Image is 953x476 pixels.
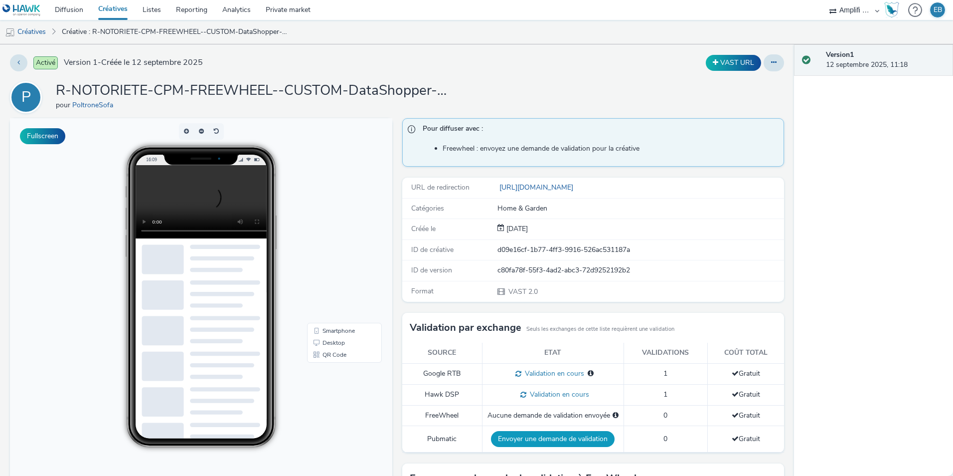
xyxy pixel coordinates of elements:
[402,384,482,405] td: Hawk DSP
[497,204,783,214] div: Home & Garden
[411,224,436,234] span: Créée le
[504,224,528,234] div: Création 12 septembre 2025, 11:18
[663,390,667,399] span: 1
[313,222,335,228] span: Desktop
[402,405,482,426] td: FreeWheel
[299,231,370,242] li: QR Code
[934,2,942,17] div: EB
[313,234,336,239] span: QR Code
[20,128,65,144] button: Fullscreen
[21,83,31,111] div: P
[299,219,370,231] li: Desktop
[2,4,41,16] img: undefined Logo
[10,92,46,102] a: P
[313,210,345,216] span: Smartphone
[504,224,528,234] span: [DATE]
[411,204,444,213] span: Catégories
[884,2,903,18] a: Hawk Academy
[706,55,761,71] button: VAST URL
[497,245,783,255] div: d09e16cf-1b77-4ff3-9916-526ac531187a
[732,390,760,399] span: Gratuit
[72,100,117,110] a: PoltroneSofa
[732,434,760,444] span: Gratuit
[33,56,58,69] span: Activé
[402,426,482,452] td: Pubmatic
[411,245,454,254] span: ID de créative
[64,57,203,68] span: Version 1 - Créée le 12 septembre 2025
[663,369,667,378] span: 1
[526,325,674,333] small: Seuls les exchanges de cette liste requièrent une validation
[703,55,764,71] div: Dupliquer la créative en un VAST URL
[402,363,482,384] td: Google RTB
[497,265,783,275] div: c80fa78f-55f3-4ad2-abc3-72d9252192b2
[732,369,760,378] span: Gratuit
[487,411,619,421] div: Aucune demande de validation envoyée
[732,411,760,420] span: Gratuit
[613,411,619,421] div: Sélectionnez un deal ci-dessous et cliquez sur Envoyer pour envoyer une demande de validation à F...
[482,343,624,363] th: Etat
[497,183,577,192] a: [URL][DOMAIN_NAME]
[826,50,854,59] strong: Version 1
[411,286,434,296] span: Format
[411,265,452,275] span: ID de version
[708,343,785,363] th: Coût total
[56,81,455,100] h1: R-NOTORIETE-CPM-FREEWHEEL--CUSTOM-DataShopper-PREROLL-1x1-Multidevice-15s-$427404067$-P-PREROLL-1...
[411,183,470,192] span: URL de redirection
[663,411,667,420] span: 0
[521,369,584,378] span: Validation en cours
[624,343,708,363] th: Validations
[299,207,370,219] li: Smartphone
[443,144,779,154] li: Freewheel : envoyez une demande de validation pour la créative
[57,20,295,44] a: Créative : R-NOTORIETE-CPM-FREEWHEEL--CUSTOM-DataShopper-PREROLL-1x1-Multidevice-15s-$427404067$-...
[136,38,147,44] span: 16:09
[491,431,615,447] button: Envoyer une demande de validation
[410,320,521,335] h3: Validation par exchange
[423,124,774,137] span: Pour diffuser avec :
[507,287,538,296] span: VAST 2.0
[884,2,899,18] img: Hawk Academy
[56,100,72,110] span: pour
[5,27,15,37] img: mobile
[663,434,667,444] span: 0
[826,50,945,70] div: 12 septembre 2025, 11:18
[526,390,589,399] span: Validation en cours
[402,343,482,363] th: Source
